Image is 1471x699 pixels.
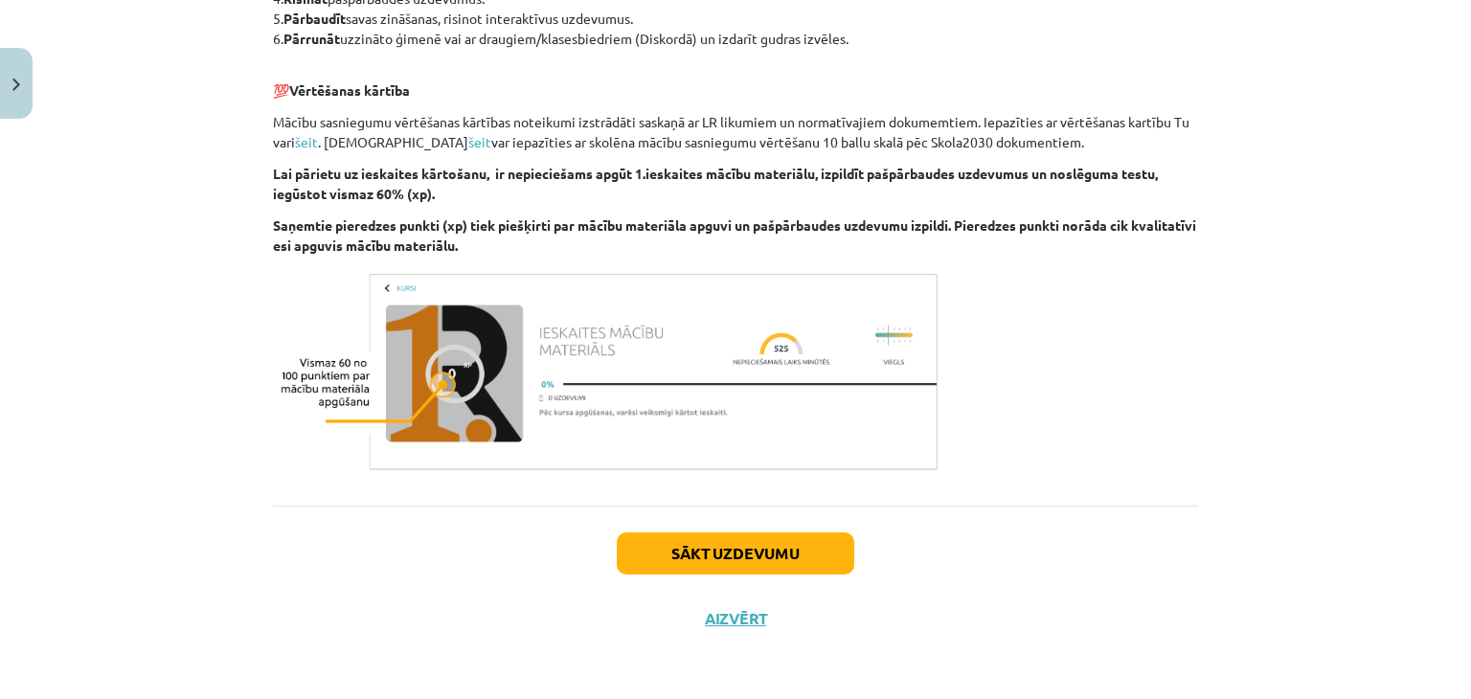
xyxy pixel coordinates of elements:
[273,60,1198,101] p: 💯
[283,10,346,27] b: Pārbaudīt
[468,133,491,150] a: šeit
[283,30,340,47] b: Pārrunāt
[273,216,1196,254] b: Saņemtie pieredzes punkti (xp) tiek piešķirti par mācību materiāla apguvi un pašpārbaudes uzdevum...
[295,133,318,150] a: šeit
[617,532,854,575] button: Sākt uzdevumu
[699,609,772,628] button: Aizvērt
[273,112,1198,152] p: Mācību sasniegumu vērtēšanas kārtības noteikumi izstrādāti saskaņā ar LR likumiem un normatīvajie...
[273,165,1158,202] b: Lai pārietu uz ieskaites kārtošanu, ir nepieciešams apgūt 1.ieskaites mācību materiālu, izpildīt ...
[12,79,20,91] img: icon-close-lesson-0947bae3869378f0d4975bcd49f059093ad1ed9edebbc8119c70593378902aed.svg
[289,81,410,99] b: Vērtēšanas kārtība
